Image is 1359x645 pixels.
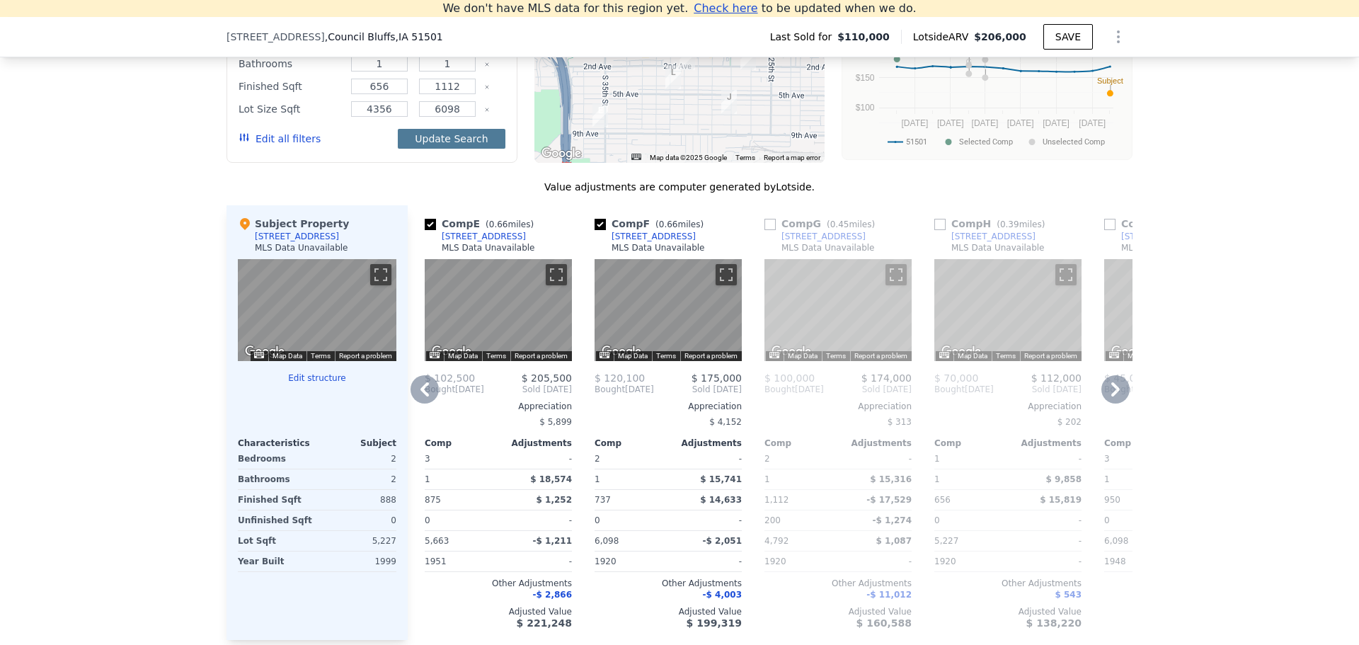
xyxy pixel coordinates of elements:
span: $ 221,248 [517,617,572,629]
div: Street View [595,259,742,361]
text: I [984,61,986,69]
a: Open this area in Google Maps (opens a new window) [768,343,815,361]
div: Value adjustments are computer generated by Lotside . [226,180,1132,194]
span: $ 202 [1057,417,1082,427]
span: $ 14,633 [700,495,742,505]
div: Characteristics [238,438,317,449]
span: $ 543 [1055,590,1082,600]
div: 888 [320,490,396,510]
div: [STREET_ADDRESS] [612,231,696,242]
span: 950 [1104,495,1120,505]
div: - [501,510,572,530]
text: [DATE] [937,118,964,128]
div: Map [934,259,1082,361]
div: 2927 2nd Ave [679,46,695,70]
div: Comp H [934,217,1050,231]
span: Sold [DATE] [824,384,912,395]
button: Clear [484,84,490,90]
span: $ 160,588 [856,617,912,629]
span: ( miles) [821,219,881,229]
a: Open this area in Google Maps (opens a new window) [241,343,288,361]
img: Google [241,343,288,361]
button: Keyboard shortcuts [1109,352,1119,358]
div: - [671,449,742,469]
text: [DATE] [1007,118,1034,128]
span: 0.39 [1000,219,1019,229]
button: Toggle fullscreen view [546,264,567,285]
div: Comp [764,438,838,449]
div: Other Adjustments [1104,578,1251,589]
div: Comp G [764,217,881,231]
div: - [841,552,912,571]
div: MLS Data Unavailable [951,242,1045,253]
a: Report a problem [339,352,392,360]
span: 0 [425,515,430,525]
a: Terms (opens in new tab) [656,352,676,360]
a: [STREET_ADDRESS] [595,231,696,242]
div: - [671,552,742,571]
div: 1920 [595,552,665,571]
span: $ 9,858 [1046,474,1082,484]
span: -$ 11,012 [866,590,912,600]
button: Keyboard shortcuts [600,352,609,358]
span: Last Sold for [770,30,838,44]
button: Toggle fullscreen view [1055,264,1077,285]
span: $ 199,319 [687,617,742,629]
span: $110,000 [837,30,890,44]
a: Open this area in Google Maps (opens a new window) [428,343,475,361]
div: Street View [764,259,912,361]
div: 1920 [934,552,1005,571]
a: Report a problem [515,352,568,360]
div: Finished Sqft [239,76,343,96]
div: 3031 4th Ave [665,65,681,89]
div: 5,227 [320,531,396,551]
div: [DATE] [934,384,994,395]
span: [STREET_ADDRESS] [226,30,325,44]
div: 1951 [425,552,495,571]
div: 3505 8th Ave [592,103,608,127]
span: $ 15,741 [700,474,742,484]
text: [DATE] [1079,118,1106,128]
a: Report a map error [764,154,820,161]
div: MLS Data Unavailable [255,242,348,253]
button: Map Data [788,351,818,361]
div: Other Adjustments [595,578,742,589]
span: ( miles) [480,219,539,229]
span: 4,792 [764,536,789,546]
div: [DATE] [595,384,654,395]
div: Bedrooms [238,449,314,469]
span: $ 70,000 [934,372,978,384]
span: 5,663 [425,536,449,546]
button: Edit structure [238,372,396,384]
div: [STREET_ADDRESS] [951,231,1036,242]
button: Keyboard shortcuts [254,352,264,358]
button: Keyboard shortcuts [769,352,779,358]
a: Open this area in Google Maps (opens a new window) [598,343,645,361]
span: 0.66 [659,219,678,229]
div: 202 S 26th St [740,46,756,70]
div: Street View [1104,259,1251,361]
span: 6,098 [595,536,619,546]
img: Google [938,343,985,361]
div: 0 [320,510,396,530]
div: Street View [238,259,396,361]
span: -$ 2,051 [703,536,742,546]
a: [STREET_ADDRESS] [934,231,1036,242]
div: Unfinished Sqft [238,510,314,530]
img: Google [538,144,585,163]
span: 200 [764,515,781,525]
span: 5,227 [934,536,958,546]
span: Bought [934,384,965,395]
a: Terms (opens in new tab) [735,154,755,161]
button: Map Data [448,351,478,361]
div: - [501,449,572,469]
button: Toggle fullscreen view [716,264,737,285]
span: 3 [1104,454,1110,464]
span: ( miles) [650,219,709,229]
span: $206,000 [974,31,1026,42]
text: $150 [856,73,875,83]
div: 2702 7th Ave [721,90,737,114]
div: - [1011,510,1082,530]
div: Other Adjustments [764,578,912,589]
text: Subject [1097,76,1123,85]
